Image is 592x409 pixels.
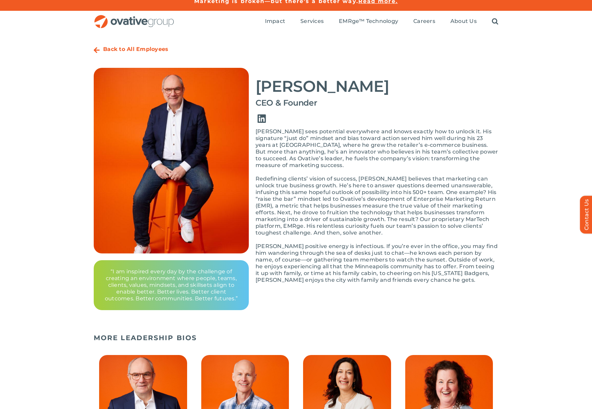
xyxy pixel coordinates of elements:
a: OG_Full_horizontal_RGB [94,14,175,21]
a: Link to https://ovative.com/about-us/people/ [94,47,100,54]
p: [PERSON_NAME] positive energy is infectious. If you’re ever in the office, you may find him wande... [256,243,498,283]
a: About Us [450,18,477,25]
p: Redefining clients’ vision of success, [PERSON_NAME] believes that marketing can unlock true busi... [256,175,498,236]
a: EMRge™ Technology [339,18,398,25]
img: Bio_-_Dale[1] [94,68,249,253]
h5: MORE LEADERSHIP BIOS [94,334,498,342]
p: [PERSON_NAME] sees potential everywhere and knows exactly how to unlock it. His signature “just d... [256,128,498,169]
a: Link to https://www.linkedin.com/in/dalenitschke/ [252,109,271,128]
a: Services [300,18,324,25]
a: Impact [265,18,285,25]
a: Search [492,18,498,25]
a: Careers [413,18,435,25]
nav: Menu [265,11,498,32]
p: “I am inspired every day by the challenge of creating an environment where people, teams, clients... [102,268,241,302]
h2: [PERSON_NAME] [256,78,498,95]
a: Back to All Employees [103,46,168,52]
h4: CEO & Founder [256,98,498,108]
